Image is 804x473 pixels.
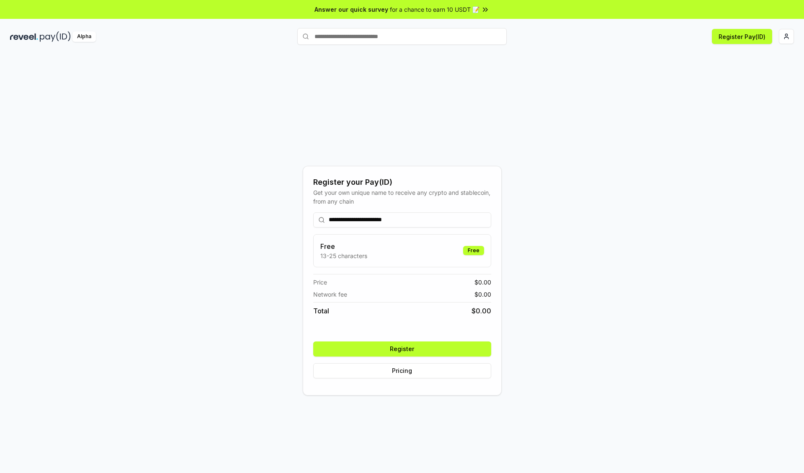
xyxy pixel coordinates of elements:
[314,5,388,14] span: Answer our quick survey
[313,278,327,287] span: Price
[313,341,491,357] button: Register
[472,306,491,316] span: $ 0.00
[474,290,491,299] span: $ 0.00
[10,31,38,42] img: reveel_dark
[313,188,491,206] div: Get your own unique name to receive any crypto and stablecoin, from any chain
[313,290,347,299] span: Network fee
[320,241,367,251] h3: Free
[463,246,484,255] div: Free
[712,29,772,44] button: Register Pay(ID)
[474,278,491,287] span: $ 0.00
[313,363,491,378] button: Pricing
[72,31,96,42] div: Alpha
[390,5,479,14] span: for a chance to earn 10 USDT 📝
[313,306,329,316] span: Total
[320,251,367,260] p: 13-25 characters
[40,31,71,42] img: pay_id
[313,176,491,188] div: Register your Pay(ID)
